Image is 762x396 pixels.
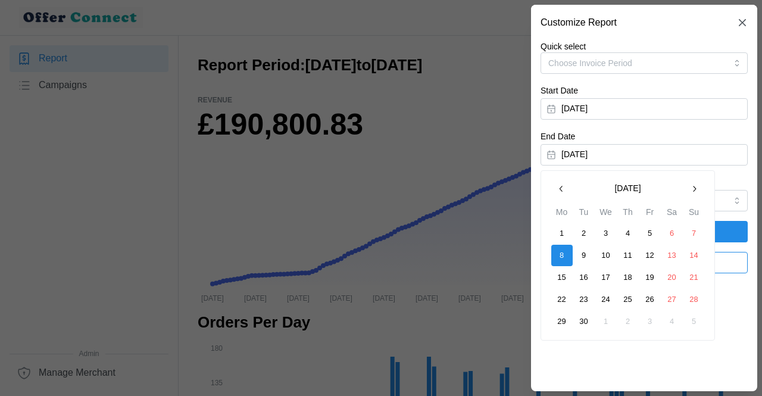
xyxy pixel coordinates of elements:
[617,205,639,223] th: Th
[573,205,595,223] th: Tu
[595,289,617,310] button: 24 September 2025
[541,40,748,52] p: Quick select
[661,245,683,266] button: 13 September 2025
[541,98,748,120] button: [DATE]
[617,267,639,288] button: 18 September 2025
[573,245,595,266] button: 9 September 2025
[661,289,683,310] button: 27 September 2025
[683,267,705,288] button: 21 September 2025
[572,178,683,199] button: [DATE]
[551,223,573,244] button: 1 September 2025
[541,130,575,144] label: End Date
[639,311,661,332] button: 3 October 2025
[541,18,617,27] h2: Customize Report
[683,205,705,223] th: Su
[683,223,705,244] button: 7 September 2025
[661,311,683,332] button: 4 October 2025
[573,223,595,244] button: 2 September 2025
[551,289,573,310] button: 22 September 2025
[617,311,639,332] button: 2 October 2025
[541,85,578,98] label: Start Date
[617,223,639,244] button: 4 September 2025
[551,205,573,223] th: Mo
[683,311,705,332] button: 5 October 2025
[573,267,595,288] button: 16 September 2025
[661,223,683,244] button: 6 September 2025
[661,205,683,223] th: Sa
[551,267,573,288] button: 15 September 2025
[639,267,661,288] button: 19 September 2025
[595,311,617,332] button: 1 October 2025
[595,223,617,244] button: 3 September 2025
[617,289,639,310] button: 25 September 2025
[661,267,683,288] button: 20 September 2025
[573,289,595,310] button: 23 September 2025
[683,289,705,310] button: 28 September 2025
[595,245,617,266] button: 10 September 2025
[551,245,573,266] button: 8 September 2025
[617,245,639,266] button: 11 September 2025
[541,144,748,166] button: [DATE]
[639,205,661,223] th: Fr
[639,289,661,310] button: 26 September 2025
[573,311,595,332] button: 30 September 2025
[551,311,573,332] button: 29 September 2025
[595,267,617,288] button: 17 September 2025
[639,245,661,266] button: 12 September 2025
[595,205,617,223] th: We
[639,223,661,244] button: 5 September 2025
[548,58,632,68] span: Choose Invoice Period
[683,245,705,266] button: 14 September 2025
